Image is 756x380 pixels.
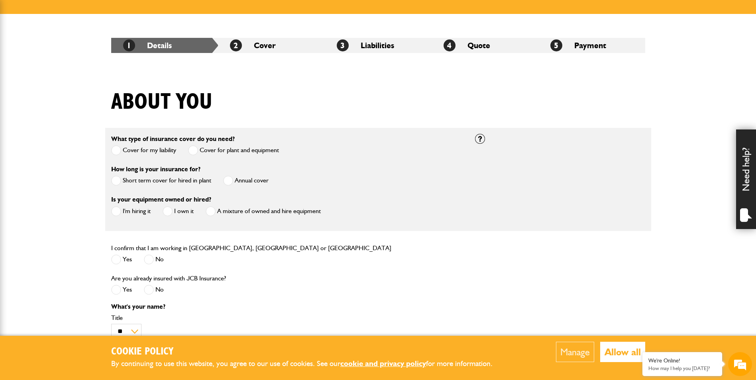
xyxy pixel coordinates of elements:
p: What's your name? [111,304,463,310]
label: No [144,255,164,264]
label: Annual cover [223,176,269,186]
label: No [144,285,164,295]
label: How long is your insurance for? [111,166,200,172]
span: 1 [123,39,135,51]
button: Allow all [600,342,645,362]
span: 4 [444,39,456,51]
span: 3 [337,39,349,51]
div: We're Online! [648,357,716,364]
label: I own it [163,206,194,216]
li: Liabilities [325,38,432,53]
label: Are you already insured with JCB Insurance? [111,275,226,282]
span: 5 [550,39,562,51]
li: Quote [432,38,538,53]
li: Details [111,38,218,53]
label: Short term cover for hired in plant [111,176,211,186]
label: A mixture of owned and hire equipment [206,206,321,216]
label: I confirm that I am working in [GEOGRAPHIC_DATA], [GEOGRAPHIC_DATA] or [GEOGRAPHIC_DATA] [111,245,391,251]
label: Title [111,315,463,321]
label: Cover for my liability [111,145,176,155]
label: What type of insurance cover do you need? [111,136,235,142]
label: Yes [111,285,132,295]
label: I'm hiring it [111,206,151,216]
li: Cover [218,38,325,53]
h1: About you [111,89,212,116]
label: Is your equipment owned or hired? [111,196,211,203]
p: How may I help you today? [648,365,716,371]
label: Yes [111,255,132,264]
label: Cover for plant and equipment [188,145,279,155]
span: 2 [230,39,242,51]
li: Payment [538,38,645,53]
button: Manage [556,342,594,362]
a: cookie and privacy policy [340,359,426,368]
p: By continuing to use this website, you agree to our use of cookies. See our for more information. [111,358,506,370]
div: Need help? [736,129,756,229]
h2: Cookie Policy [111,346,506,358]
